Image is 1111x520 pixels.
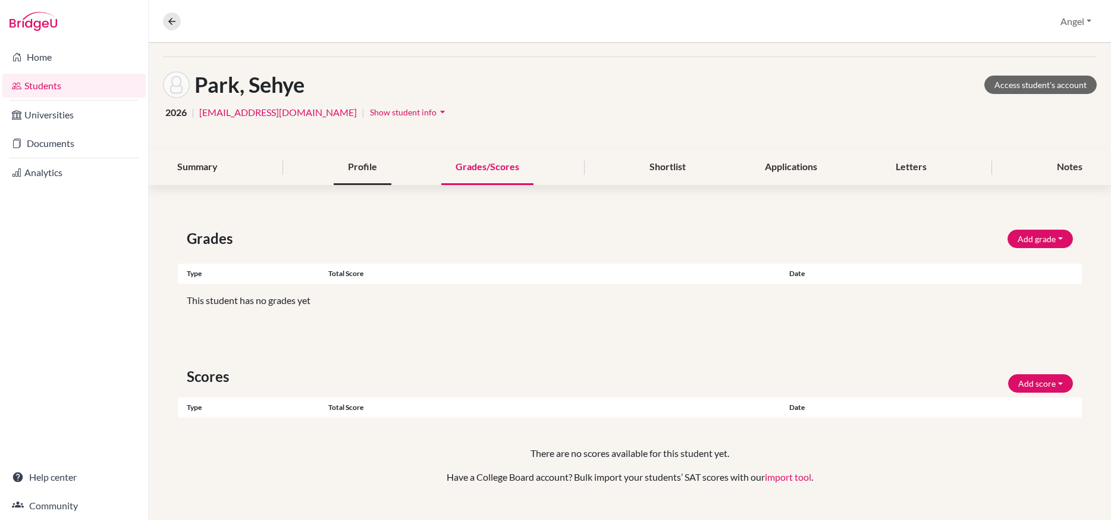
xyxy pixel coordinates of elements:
[187,366,234,387] span: Scores
[1043,150,1097,185] div: Notes
[192,105,194,120] span: |
[1008,230,1073,248] button: Add grade
[635,150,700,185] div: Shortlist
[2,45,146,69] a: Home
[2,103,146,127] a: Universities
[10,12,57,31] img: Bridge-U
[178,402,328,413] div: Type
[370,107,437,117] span: Show student info
[1008,374,1073,393] button: Add score
[1055,10,1097,33] button: Angel
[199,105,357,120] a: [EMAIL_ADDRESS][DOMAIN_NAME]
[2,494,146,518] a: Community
[437,106,448,118] i: arrow_drop_down
[328,402,780,413] div: Total score
[187,228,237,249] span: Grades
[984,76,1097,94] a: Access student's account
[2,131,146,155] a: Documents
[187,293,1073,308] p: This student has no grades yet
[369,103,449,121] button: Show student infoarrow_drop_down
[328,268,780,279] div: Total score
[751,150,831,185] div: Applications
[194,72,305,98] h1: Park, Sehye
[780,268,1006,279] div: Date
[362,105,365,120] span: |
[780,402,931,413] div: Date
[2,74,146,98] a: Students
[2,465,146,489] a: Help center
[765,471,811,483] a: import tool
[441,150,533,185] div: Grades/Scores
[2,161,146,184] a: Analytics
[334,150,391,185] div: Profile
[215,470,1044,484] p: Have a College Board account? Bulk import your students’ SAT scores with our .
[215,446,1044,461] p: There are no scores available for this student yet.
[178,268,328,279] div: Type
[163,150,232,185] div: Summary
[163,71,190,98] img: Sehye Park's avatar
[881,150,941,185] div: Letters
[165,105,187,120] span: 2026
